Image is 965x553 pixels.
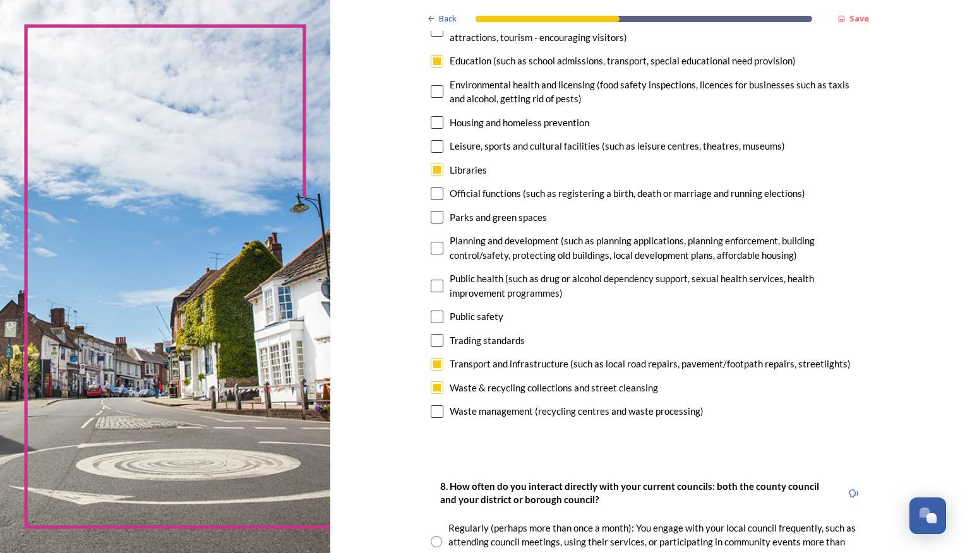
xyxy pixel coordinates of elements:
div: Environmental health and licensing (food safety inspections, licences for businesses such as taxi... [450,78,865,106]
div: Transport and infrastructure (such as local road repairs, pavement/footpath repairs, streetlights) [450,357,851,371]
div: Housing and homeless prevention [450,116,589,130]
strong: Save [849,13,869,24]
div: Planning and development (such as planning applications, planning enforcement, building control/s... [450,234,865,262]
span: Back [439,13,457,25]
div: Waste & recycling collections and street cleansing [450,381,658,395]
div: Leisure, sports and cultural facilities (such as leisure centres, theatres, museums) [450,139,785,153]
button: Open Chat [909,497,946,534]
div: Official functions (such as registering a birth, death or marriage and running elections) [450,186,805,201]
div: Parks and green spaces [450,210,547,225]
div: Education (such as school admissions, transport, special educational need provision) [450,54,796,68]
strong: 8. How often do you interact directly with your current councils: both the county council and you... [440,480,821,505]
div: Public safety [450,309,503,324]
div: Waste management (recycling centres and waste processing) [450,404,704,419]
div: Libraries [450,163,487,177]
div: Public health (such as drug or alcohol dependency support, sexual health services, health improve... [450,271,865,300]
div: Trading standards [450,333,525,348]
